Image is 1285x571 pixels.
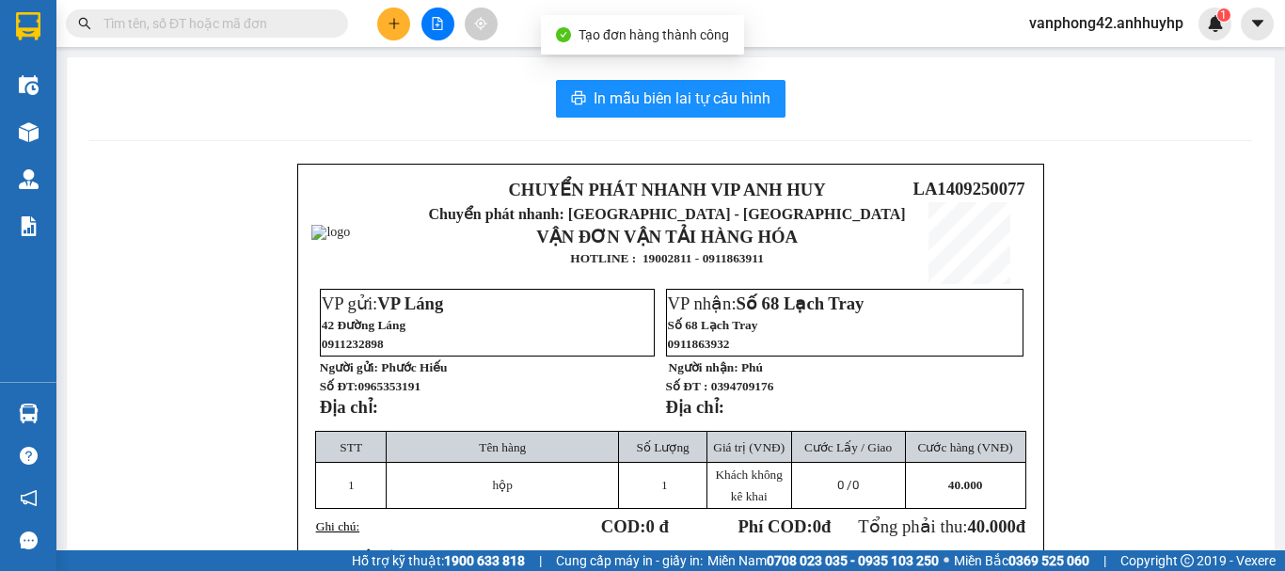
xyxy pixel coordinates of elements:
[444,553,525,568] strong: 1900 633 818
[1217,8,1230,22] sup: 1
[556,80,785,118] button: printerIn mẫu biên lai tự cấu hình
[666,397,724,417] strong: Địa chỉ:
[388,17,401,30] span: plus
[666,379,708,393] strong: Số ĐT :
[20,489,38,507] span: notification
[912,179,1024,198] span: LA1409250077
[741,360,763,374] span: Phú
[8,74,104,170] img: logo
[117,15,258,76] strong: CHUYỂN PHÁT NHANH VIP ANH HUY
[1016,516,1025,536] span: đ
[19,75,39,95] img: warehouse-icon
[1008,553,1089,568] strong: 0369 525 060
[707,550,939,571] span: Miền Nam
[20,531,38,549] span: message
[669,360,738,374] strong: Người nhận:
[645,516,668,536] span: 0 đ
[668,337,730,351] span: 0911863932
[340,440,362,454] span: STT
[601,516,669,536] strong: COD:
[713,440,785,454] span: Giá trị (VNĐ)
[918,440,1013,454] span: Cước hàng (VNĐ)
[479,440,526,454] span: Tên hàng
[837,478,859,492] span: 0 /
[813,516,821,536] span: 0
[19,122,39,142] img: warehouse-icon
[421,8,454,40] button: file-add
[357,379,420,393] span: 0965353191
[539,550,542,571] span: |
[715,468,782,503] span: Khách không kê khai
[508,180,825,199] strong: CHUYỂN PHÁT NHANH VIP ANH HUY
[944,557,949,564] span: ⚪️
[1103,550,1106,571] span: |
[852,478,859,492] span: 0
[465,8,498,40] button: aim
[16,12,40,40] img: logo-vxr
[579,27,729,42] span: Tạo đơn hàng thành công
[1220,8,1227,22] span: 1
[493,478,513,492] span: hộp
[1014,11,1198,35] span: vanphong42.anhhuyhp
[320,360,378,374] strong: Người gửi:
[322,318,405,332] span: 42 Đường Láng
[556,550,703,571] span: Cung cấp máy in - giấy in:
[311,225,350,240] img: logo
[570,251,764,265] strong: HOTLINE : 19002811 - 0911863911
[431,17,444,30] span: file-add
[20,447,38,465] span: question-circle
[348,478,355,492] span: 1
[19,404,39,423] img: warehouse-icon
[474,17,487,30] span: aim
[352,550,525,571] span: Hỗ trợ kỹ thuật:
[103,13,325,34] input: Tìm tên, số ĐT hoặc mã đơn
[948,478,983,492] span: 40.000
[767,553,939,568] strong: 0708 023 035 - 0935 103 250
[594,87,770,110] span: In mẫu biên lai tự cấu hình
[556,27,571,42] span: check-circle
[316,519,359,533] span: Ghi chú:
[668,293,865,313] span: VP nhận:
[668,318,758,332] span: Số 68 Lạch Tray
[661,478,668,492] span: 1
[106,81,269,148] span: Chuyển phát nhanh: [GEOGRAPHIC_DATA] - [GEOGRAPHIC_DATA]
[320,397,378,417] strong: Địa chỉ:
[1241,8,1274,40] button: caret-down
[320,379,420,393] strong: Số ĐT:
[954,550,1089,571] span: Miền Bắc
[737,293,865,313] span: Số 68 Lạch Tray
[637,440,690,454] span: Số Lượng
[322,293,444,313] span: VP gửi:
[377,8,410,40] button: plus
[804,440,892,454] span: Cước Lấy / Giao
[1207,15,1224,32] img: icon-new-feature
[322,337,384,351] span: 0911232898
[381,360,447,374] span: Phước Hiếu
[711,379,774,393] span: 0394709176
[858,516,1025,536] span: Tổng phải thu:
[536,227,798,246] strong: VẬN ĐƠN VẬN TẢI HÀNG HÓA
[571,90,586,108] span: printer
[78,17,91,30] span: search
[738,516,831,536] strong: Phí COD: đ
[1181,554,1194,567] span: copyright
[19,216,39,236] img: solution-icon
[429,206,906,222] span: Chuyển phát nhanh: [GEOGRAPHIC_DATA] - [GEOGRAPHIC_DATA]
[967,516,1015,536] span: 40.000
[1249,15,1266,32] span: caret-down
[377,293,443,313] span: VP Láng
[19,169,39,189] img: warehouse-icon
